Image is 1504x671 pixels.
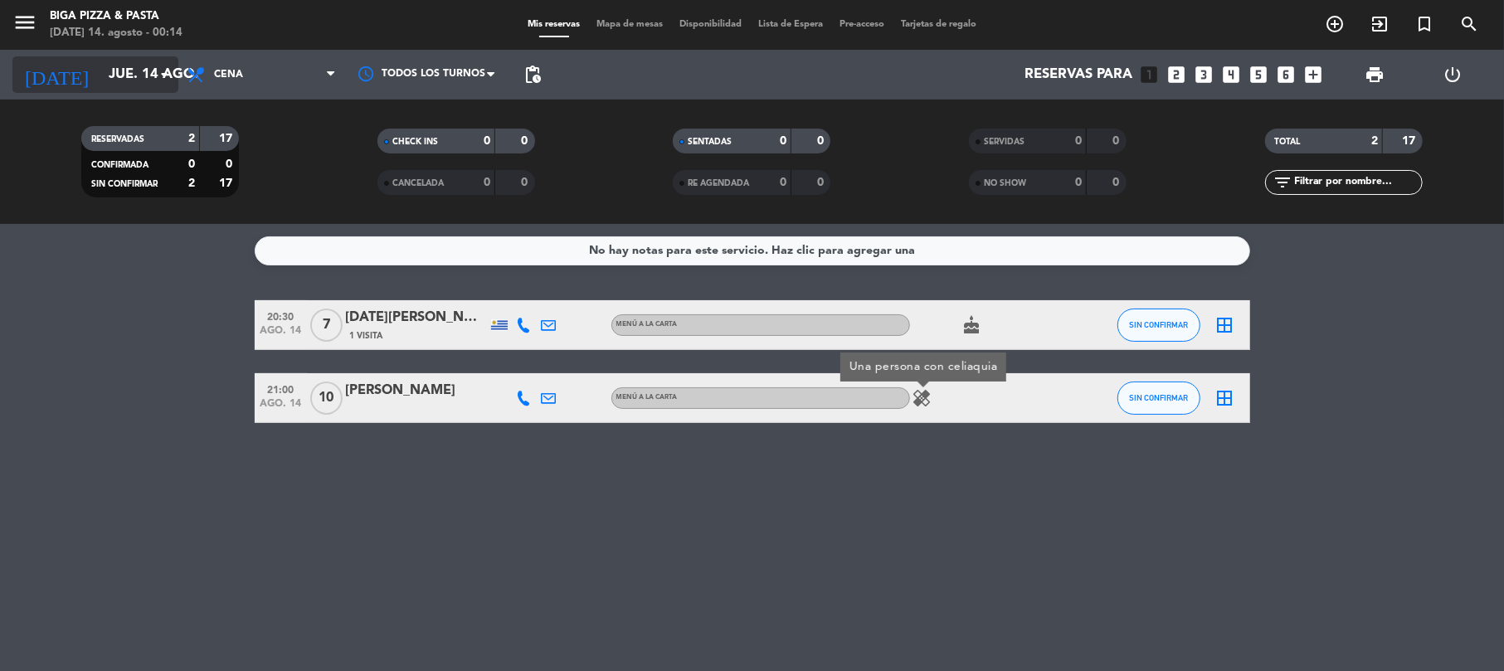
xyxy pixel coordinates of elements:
i: healing [913,388,932,408]
div: Una persona con celiaquia [840,353,1006,382]
strong: 0 [1113,135,1123,147]
span: 20:30 [260,306,302,325]
strong: 0 [484,135,490,147]
span: Cena [214,69,243,80]
strong: 0 [817,135,827,147]
strong: 0 [780,177,786,188]
span: 10 [310,382,343,415]
span: CHECK INS [392,138,438,146]
span: Pre-acceso [831,20,893,29]
i: add_box [1302,64,1324,85]
strong: 0 [521,177,531,188]
input: Filtrar por nombre... [1293,173,1422,192]
span: CONFIRMADA [91,161,148,169]
strong: 2 [188,133,195,144]
div: [PERSON_NAME] [346,380,487,401]
i: arrow_drop_down [154,65,174,85]
span: Disponibilidad [671,20,750,29]
span: ago. 14 [260,325,302,344]
i: exit_to_app [1370,14,1390,34]
span: ago. 14 [260,398,302,417]
div: LOG OUT [1414,50,1492,100]
span: RESERVADAS [91,135,144,143]
span: MENÚ A LA CARTA [616,394,678,401]
i: filter_list [1273,173,1293,192]
span: SIN CONFIRMAR [91,180,158,188]
strong: 0 [188,158,195,170]
strong: 2 [188,177,195,189]
span: RE AGENDADA [688,179,749,187]
span: Mapa de mesas [588,20,671,29]
i: looks_3 [1193,64,1214,85]
div: [DATE][PERSON_NAME] [346,307,487,328]
i: border_all [1215,315,1235,335]
strong: 0 [226,158,236,170]
i: cake [962,315,982,335]
strong: 2 [1371,135,1378,147]
span: Tarjetas de regalo [893,20,985,29]
button: menu [12,10,37,41]
span: 7 [310,309,343,342]
strong: 0 [1075,135,1082,147]
strong: 0 [1075,177,1082,188]
div: No hay notas para este servicio. Haz clic para agregar una [589,241,915,260]
button: SIN CONFIRMAR [1117,309,1200,342]
i: looks_5 [1248,64,1269,85]
span: Lista de Espera [750,20,831,29]
span: 1 Visita [350,329,383,343]
span: 21:00 [260,379,302,398]
i: turned_in_not [1414,14,1434,34]
span: NO SHOW [984,179,1026,187]
strong: 0 [780,135,786,147]
i: add_circle_outline [1325,14,1345,34]
div: Biga Pizza & Pasta [50,8,183,25]
strong: 17 [219,133,236,144]
i: menu [12,10,37,35]
i: power_settings_new [1443,65,1463,85]
span: CANCELADA [392,179,444,187]
strong: 0 [484,177,490,188]
span: print [1365,65,1385,85]
i: looks_4 [1220,64,1242,85]
strong: 17 [219,177,236,189]
span: SIN CONFIRMAR [1129,320,1188,329]
i: looks_one [1138,64,1160,85]
i: border_all [1215,388,1235,408]
i: [DATE] [12,56,100,93]
strong: 17 [1402,135,1419,147]
strong: 0 [1113,177,1123,188]
span: Mis reservas [519,20,588,29]
div: [DATE] 14. agosto - 00:14 [50,25,183,41]
i: looks_two [1166,64,1187,85]
span: TOTAL [1275,138,1301,146]
strong: 0 [521,135,531,147]
i: looks_6 [1275,64,1297,85]
span: pending_actions [523,65,543,85]
span: Reservas para [1025,67,1132,83]
button: SIN CONFIRMAR [1117,382,1200,415]
span: SENTADAS [688,138,732,146]
span: SERVIDAS [984,138,1025,146]
i: search [1459,14,1479,34]
strong: 0 [817,177,827,188]
span: MENÚ A LA CARTA [616,321,678,328]
span: SIN CONFIRMAR [1129,393,1188,402]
